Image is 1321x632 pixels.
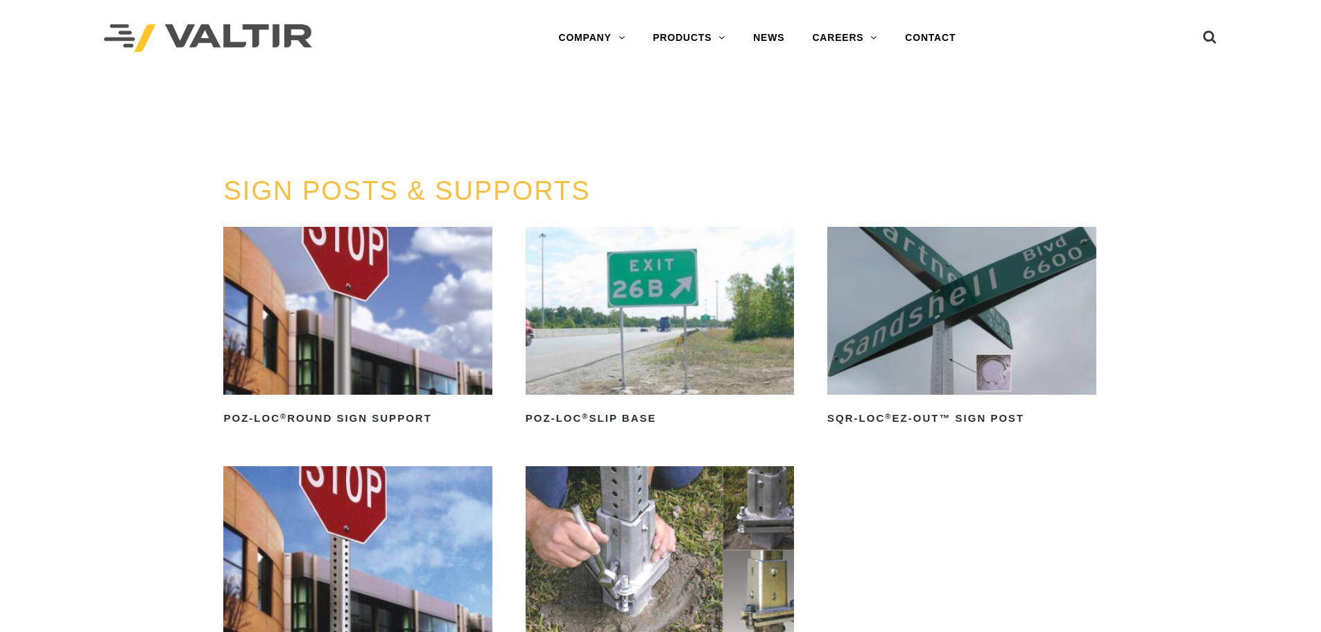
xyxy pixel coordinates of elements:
[526,227,794,429] a: POZ-LOC®Slip Base
[827,227,1096,429] a: SQR-LOC®EZ-Out™ Sign Post
[223,227,492,429] a: POZ-LOC®Round Sign Support
[639,24,739,52] a: PRODUCTS
[223,407,492,429] h2: POZ-LOC Round Sign Support
[223,176,590,205] a: SIGN POSTS & SUPPORTS
[582,412,589,420] sup: ®
[827,407,1096,429] h2: SQR-LOC EZ-Out™ Sign Post
[526,407,794,429] h2: POZ-LOC Slip Base
[798,24,891,52] a: CAREERS
[891,24,969,52] a: CONTACT
[739,24,798,52] a: NEWS
[885,412,892,420] sup: ®
[544,24,639,52] a: COMPANY
[104,24,312,53] img: Valtir
[280,412,287,420] sup: ®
